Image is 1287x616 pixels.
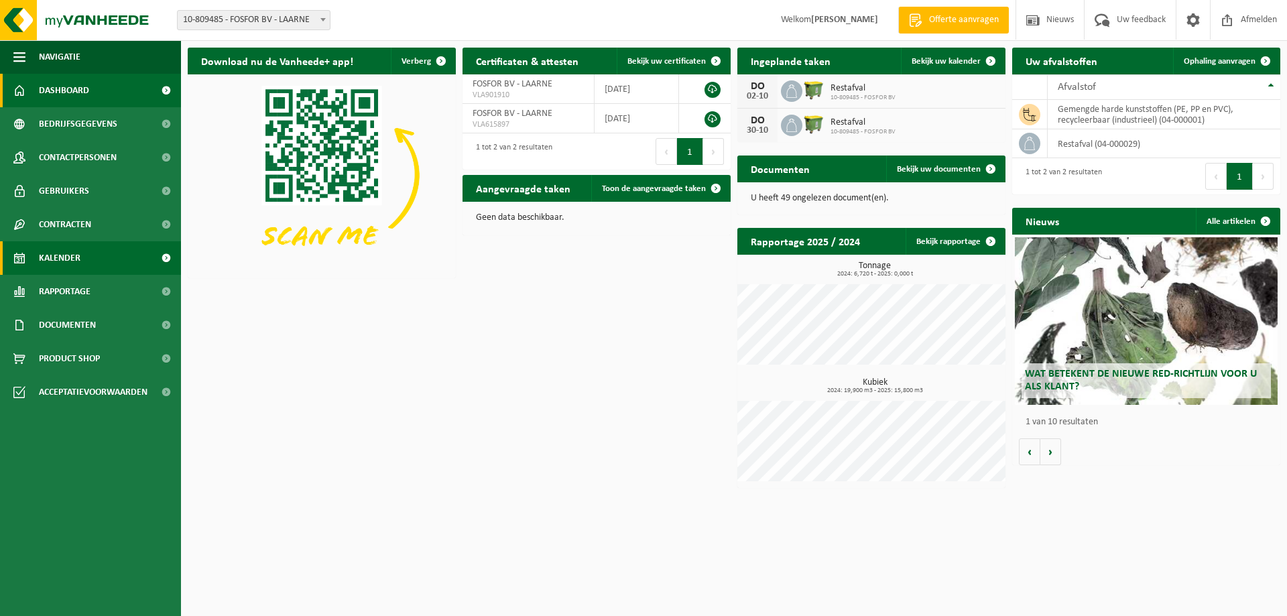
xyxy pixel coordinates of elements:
span: Bekijk uw documenten [897,165,981,174]
a: Bekijk uw documenten [886,156,1004,182]
span: Acceptatievoorwaarden [39,375,147,409]
td: [DATE] [595,104,679,133]
a: Bekijk uw certificaten [617,48,729,74]
h2: Certificaten & attesten [463,48,592,74]
span: 10-809485 - FOSFOR BV [831,128,896,136]
a: Toon de aangevraagde taken [591,175,729,202]
a: Alle artikelen [1196,208,1279,235]
span: Restafval [831,117,896,128]
button: Volgende [1040,438,1061,465]
img: WB-1100-HPE-GN-50 [802,113,825,135]
span: 10-809485 - FOSFOR BV [831,94,896,102]
h2: Uw afvalstoffen [1012,48,1111,74]
div: 30-10 [744,126,771,135]
span: Bedrijfsgegevens [39,107,117,141]
span: Documenten [39,308,96,342]
td: restafval (04-000029) [1048,129,1280,158]
td: [DATE] [595,74,679,104]
span: 10-809485 - FOSFOR BV - LAARNE [178,11,330,29]
a: Ophaling aanvragen [1173,48,1279,74]
span: Wat betekent de nieuwe RED-richtlijn voor u als klant? [1025,369,1257,392]
h2: Nieuws [1012,208,1072,234]
span: Toon de aangevraagde taken [602,184,706,193]
button: Next [703,138,724,165]
a: Bekijk uw kalender [901,48,1004,74]
a: Offerte aanvragen [898,7,1009,34]
td: gemengde harde kunststoffen (PE, PP en PVC), recycleerbaar (industrieel) (04-000001) [1048,100,1280,129]
span: Offerte aanvragen [926,13,1002,27]
span: Restafval [831,83,896,94]
h3: Tonnage [744,261,1005,278]
img: Download de VHEPlus App [188,74,456,275]
h2: Download nu de Vanheede+ app! [188,48,367,74]
a: Bekijk rapportage [906,228,1004,255]
span: Kalender [39,241,80,275]
span: 2024: 19,900 m3 - 2025: 15,800 m3 [744,387,1005,394]
button: Verberg [391,48,454,74]
span: Afvalstof [1058,82,1096,93]
div: 1 tot 2 van 2 resultaten [469,137,552,166]
h2: Rapportage 2025 / 2024 [737,228,873,254]
span: Bekijk uw kalender [912,57,981,66]
div: DO [744,115,771,126]
div: 1 tot 2 van 2 resultaten [1019,162,1102,191]
button: Previous [656,138,677,165]
span: Verberg [402,57,431,66]
p: Geen data beschikbaar. [476,213,717,223]
span: Ophaling aanvragen [1184,57,1255,66]
button: Vorige [1019,438,1040,465]
strong: [PERSON_NAME] [811,15,878,25]
span: Navigatie [39,40,80,74]
span: Gebruikers [39,174,89,208]
h2: Ingeplande taken [737,48,844,74]
span: FOSFOR BV - LAARNE [473,79,552,89]
h3: Kubiek [744,378,1005,394]
div: DO [744,81,771,92]
button: 1 [1227,163,1253,190]
span: Dashboard [39,74,89,107]
h2: Aangevraagde taken [463,175,584,201]
button: 1 [677,138,703,165]
span: 2024: 6,720 t - 2025: 0,000 t [744,271,1005,278]
h2: Documenten [737,156,823,182]
div: 02-10 [744,92,771,101]
span: Contracten [39,208,91,241]
span: Contactpersonen [39,141,117,174]
img: WB-1100-HPE-GN-50 [802,78,825,101]
span: Rapportage [39,275,90,308]
span: Bekijk uw certificaten [627,57,706,66]
p: U heeft 49 ongelezen document(en). [751,194,992,203]
button: Next [1253,163,1274,190]
span: VLA615897 [473,119,584,130]
span: 10-809485 - FOSFOR BV - LAARNE [177,10,330,30]
button: Previous [1205,163,1227,190]
span: Product Shop [39,342,100,375]
a: Wat betekent de nieuwe RED-richtlijn voor u als klant? [1015,237,1278,405]
span: VLA901910 [473,90,584,101]
p: 1 van 10 resultaten [1026,418,1274,427]
span: FOSFOR BV - LAARNE [473,109,552,119]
